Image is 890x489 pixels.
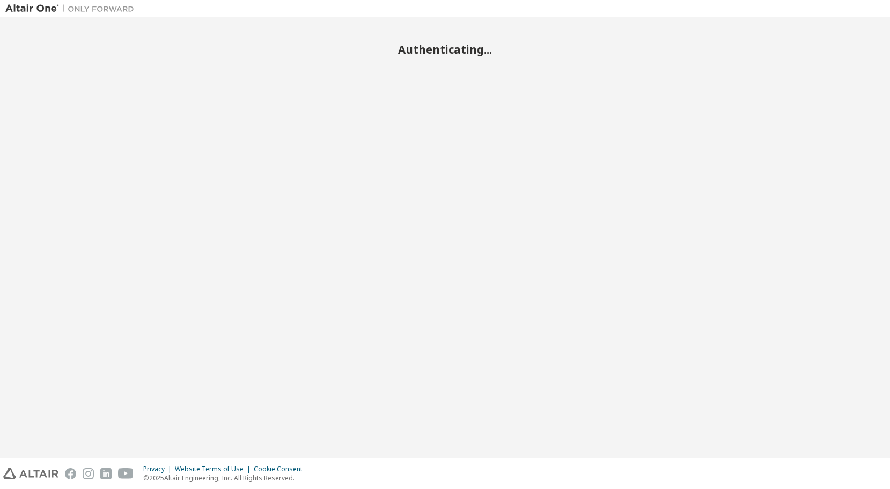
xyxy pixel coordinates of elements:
div: Website Terms of Use [175,465,254,473]
p: © 2025 Altair Engineering, Inc. All Rights Reserved. [143,473,309,483]
div: Privacy [143,465,175,473]
div: Cookie Consent [254,465,309,473]
img: youtube.svg [118,468,134,479]
img: instagram.svg [83,468,94,479]
img: Altair One [5,3,139,14]
h2: Authenticating... [5,42,885,56]
img: facebook.svg [65,468,76,479]
img: linkedin.svg [100,468,112,479]
img: altair_logo.svg [3,468,58,479]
